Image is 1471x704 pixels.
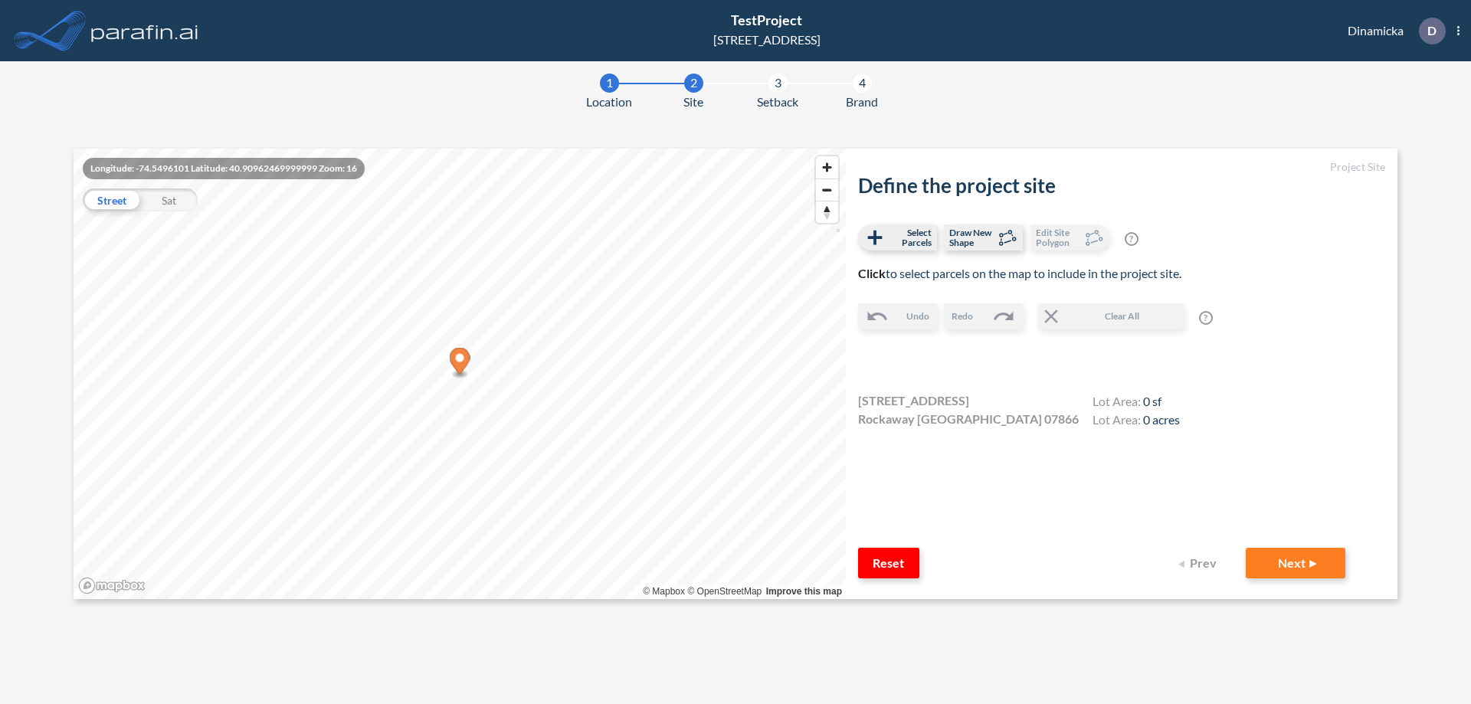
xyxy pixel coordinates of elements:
h4: Lot Area: [1093,394,1180,412]
p: D [1427,24,1437,38]
button: Clear All [1038,303,1184,329]
div: [STREET_ADDRESS] [713,31,821,49]
div: 3 [768,74,788,93]
span: Reset bearing to north [816,201,838,223]
span: Site [683,93,703,111]
button: Undo [858,303,937,329]
span: TestProject [731,11,802,28]
button: Redo [944,303,1023,329]
span: 0 acres [1143,412,1180,427]
div: 2 [684,74,703,93]
span: [STREET_ADDRESS] [858,391,969,410]
b: Click [858,266,886,280]
div: Street [83,188,140,211]
a: Improve this map [766,586,842,597]
button: Prev [1169,548,1230,578]
span: Location [586,93,632,111]
span: 0 sf [1143,394,1161,408]
span: Brand [846,93,878,111]
a: Mapbox [643,586,685,597]
span: to select parcels on the map to include in the project site. [858,266,1181,280]
span: Clear All [1063,309,1182,323]
span: ? [1125,232,1138,246]
span: Redo [952,309,973,323]
span: Setback [757,93,798,111]
div: Map marker [450,348,470,379]
div: 1 [600,74,619,93]
div: Dinamicka [1325,18,1460,44]
span: Rockaway [GEOGRAPHIC_DATA] 07866 [858,410,1079,428]
h5: Project Site [858,161,1385,174]
span: Select Parcels [886,228,932,247]
div: 4 [853,74,872,93]
div: Longitude: -74.5496101 Latitude: 40.90962469999999 Zoom: 16 [83,158,365,179]
button: Zoom out [816,178,838,201]
a: Mapbox homepage [78,577,146,594]
button: Reset [858,548,919,578]
span: Edit Site Polygon [1036,228,1081,247]
span: Undo [906,309,929,323]
a: OpenStreetMap [687,586,762,597]
button: Reset bearing to north [816,201,838,223]
h4: Lot Area: [1093,412,1180,431]
button: Next [1246,548,1345,578]
button: Zoom in [816,156,838,178]
canvas: Map [74,149,846,599]
h2: Define the project site [858,174,1385,198]
div: Sat [140,188,198,211]
img: logo [88,15,201,46]
span: Draw New Shape [949,228,994,247]
span: ? [1199,311,1213,325]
